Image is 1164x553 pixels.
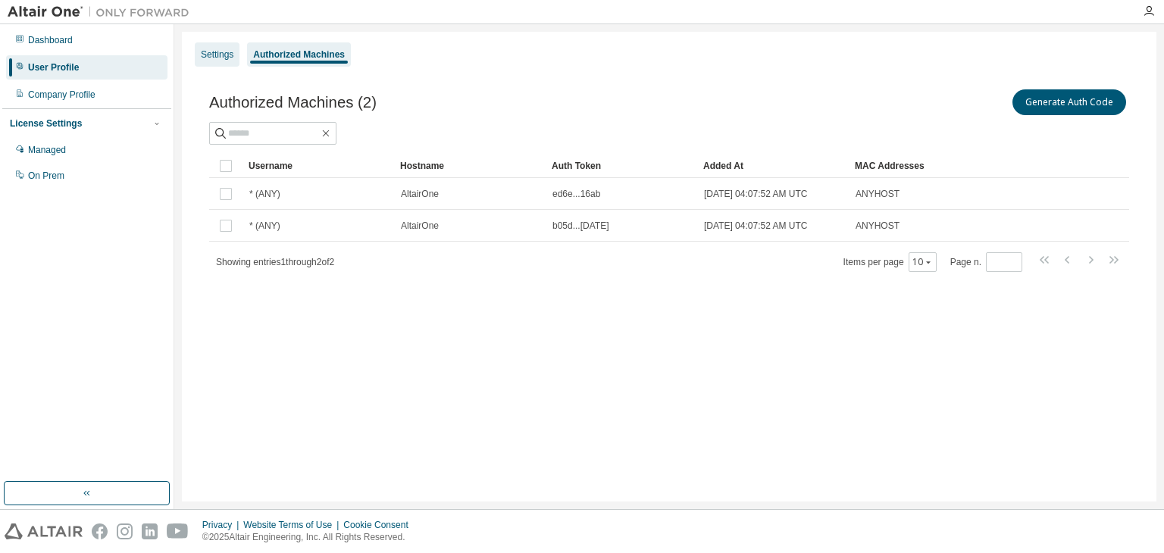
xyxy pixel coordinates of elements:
[249,220,280,232] span: * (ANY)
[10,117,82,130] div: License Settings
[343,519,417,531] div: Cookie Consent
[28,144,66,156] div: Managed
[8,5,197,20] img: Altair One
[249,154,388,178] div: Username
[167,523,189,539] img: youtube.svg
[92,523,108,539] img: facebook.svg
[28,89,95,101] div: Company Profile
[401,220,439,232] span: AltairOne
[856,220,900,232] span: ANYHOST
[142,523,158,539] img: linkedin.svg
[202,531,418,544] p: © 2025 Altair Engineering, Inc. All Rights Reserved.
[216,257,334,267] span: Showing entries 1 through 2 of 2
[201,48,233,61] div: Settings
[202,519,243,531] div: Privacy
[552,188,600,200] span: ed6e...16ab
[209,94,377,111] span: Authorized Machines (2)
[28,61,79,73] div: User Profile
[243,519,343,531] div: Website Terms of Use
[253,48,345,61] div: Authorized Machines
[950,252,1022,272] span: Page n.
[400,154,540,178] div: Hostname
[843,252,937,272] span: Items per page
[704,220,808,232] span: [DATE] 04:07:52 AM UTC
[5,523,83,539] img: altair_logo.svg
[28,170,64,182] div: On Prem
[703,154,843,178] div: Added At
[704,188,808,200] span: [DATE] 04:07:52 AM UTC
[552,154,691,178] div: Auth Token
[117,523,133,539] img: instagram.svg
[552,220,609,232] span: b05d...[DATE]
[856,188,900,200] span: ANYHOST
[28,34,73,46] div: Dashboard
[1012,89,1126,115] button: Generate Auth Code
[401,188,439,200] span: AltairOne
[855,154,970,178] div: MAC Addresses
[912,256,933,268] button: 10
[249,188,280,200] span: * (ANY)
